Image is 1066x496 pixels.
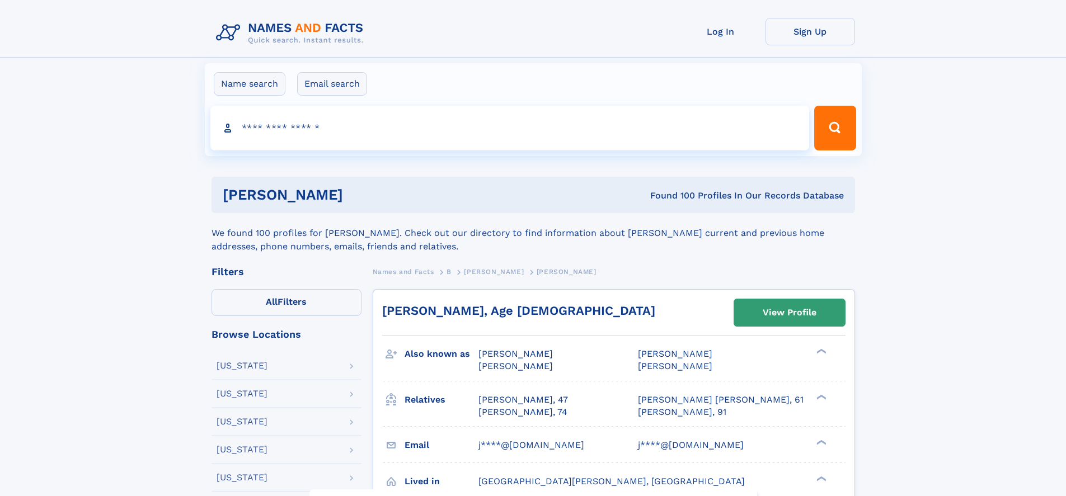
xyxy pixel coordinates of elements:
span: [PERSON_NAME] [638,361,712,371]
div: We found 100 profiles for [PERSON_NAME]. Check out our directory to find information about [PERSO... [212,213,855,253]
div: Found 100 Profiles In Our Records Database [496,190,844,202]
div: [US_STATE] [217,417,267,426]
div: ❯ [814,393,827,400]
h3: Relatives [405,390,478,409]
a: View Profile [734,299,845,326]
div: [US_STATE] [217,445,267,454]
a: [PERSON_NAME], 47 [478,394,568,406]
a: Names and Facts [373,264,434,278]
div: [US_STATE] [217,389,267,398]
h3: Email [405,436,478,455]
img: Logo Names and Facts [212,18,373,48]
div: ❯ [814,475,827,482]
div: Filters [212,267,361,277]
span: [PERSON_NAME] [537,268,597,276]
span: [PERSON_NAME] [638,348,712,359]
label: Filters [212,289,361,316]
div: [US_STATE] [217,361,267,370]
span: [GEOGRAPHIC_DATA][PERSON_NAME], [GEOGRAPHIC_DATA] [478,476,745,486]
h1: [PERSON_NAME] [223,188,497,202]
div: ❯ [814,348,827,355]
div: View Profile [763,300,816,325]
span: All [266,296,278,307]
a: [PERSON_NAME], 91 [638,406,726,418]
h3: Lived in [405,472,478,491]
label: Email search [297,72,367,96]
span: [PERSON_NAME] [478,348,553,359]
span: [PERSON_NAME] [464,268,524,276]
a: B [447,264,452,278]
a: [PERSON_NAME], 74 [478,406,567,418]
input: search input [210,106,810,150]
div: Browse Locations [212,329,361,339]
a: Log In [676,18,766,45]
span: [PERSON_NAME] [478,361,553,371]
h3: Also known as [405,344,478,363]
a: [PERSON_NAME] [PERSON_NAME], 61 [638,394,804,406]
div: ❯ [814,438,827,446]
div: [US_STATE] [217,473,267,482]
button: Search Button [814,106,856,150]
label: Name search [214,72,285,96]
a: [PERSON_NAME], Age [DEMOGRAPHIC_DATA] [382,304,655,318]
a: [PERSON_NAME] [464,264,524,278]
a: Sign Up [766,18,855,45]
span: B [447,268,452,276]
